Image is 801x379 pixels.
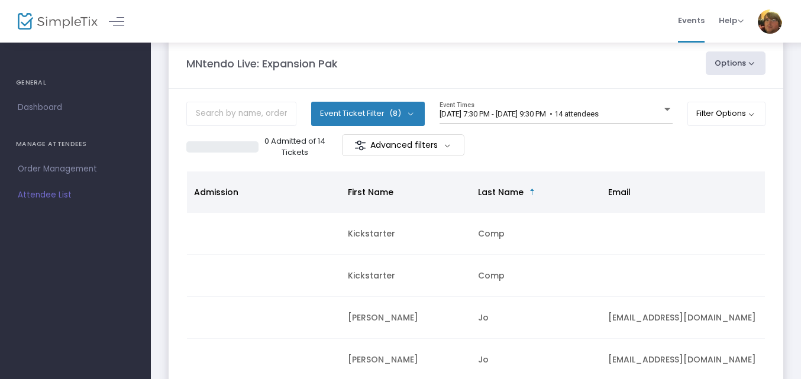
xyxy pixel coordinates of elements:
span: Sortable [528,187,537,197]
p: 0 Admitted of 14 Tickets [263,135,326,158]
h4: GENERAL [16,71,135,95]
td: Kickstarter [341,213,471,255]
button: Options [706,51,766,75]
td: Comp [471,213,601,255]
span: (8) [389,109,401,118]
span: First Name [348,186,393,198]
m-button: Advanced filters [342,134,464,156]
span: Last Name [478,186,524,198]
button: Filter Options [687,102,766,125]
h4: MANAGE ATTENDEES [16,132,135,156]
span: Order Management [18,161,133,177]
span: [DATE] 7:30 PM - [DATE] 9:30 PM • 14 attendees [440,109,599,118]
input: Search by name, order number, email, ip address [186,102,296,126]
span: Attendee List [18,187,133,203]
span: Email [608,186,631,198]
m-panel-title: MNtendo Live: Expansion Pak [186,56,338,72]
button: Event Ticket Filter(8) [311,102,425,125]
td: Kickstarter [341,255,471,297]
span: Admission [194,186,238,198]
span: Events [678,5,705,35]
td: [PERSON_NAME] [341,297,471,339]
span: Dashboard [18,100,133,115]
td: Comp [471,255,601,297]
td: [EMAIL_ADDRESS][DOMAIN_NAME] [601,297,779,339]
img: filter [354,140,366,151]
td: Jo [471,297,601,339]
span: Help [719,15,744,26]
